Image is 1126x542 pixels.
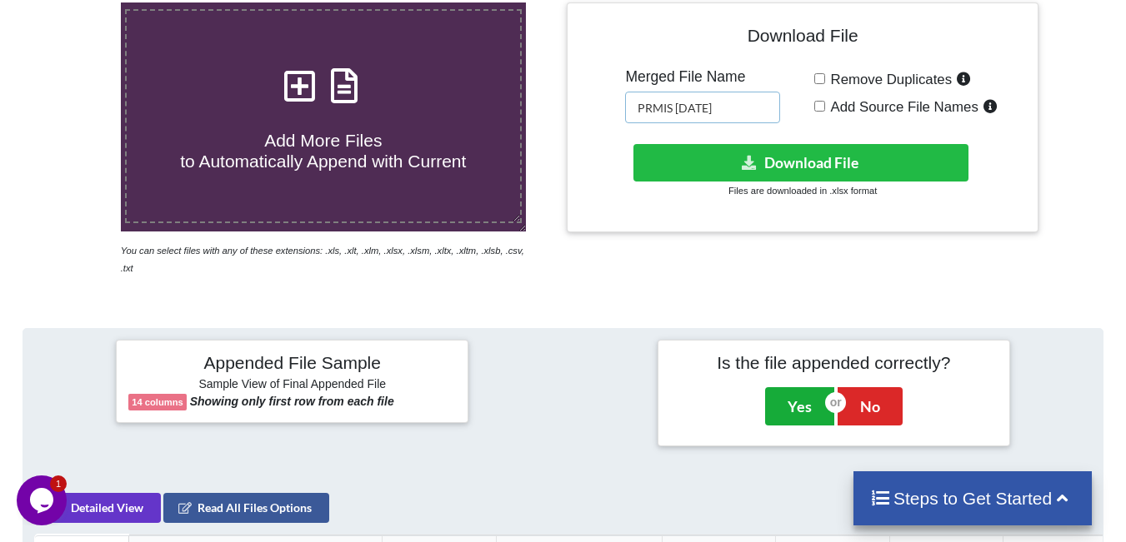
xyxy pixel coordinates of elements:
[190,395,394,408] b: Showing only first row from each file
[765,387,834,425] button: Yes
[128,352,456,375] h4: Appended File Sample
[670,352,998,373] h4: Is the file appended correctly?
[838,387,903,425] button: No
[825,72,953,87] span: Remove Duplicates
[825,99,978,115] span: Add Source File Names
[870,488,1076,509] h4: Steps to Get Started
[163,493,329,523] button: Read All Files Options
[121,246,524,273] i: You can select files with any of these extensions: .xls, .xlt, .xlm, .xlsx, .xlsm, .xltx, .xltm, ...
[579,15,1025,62] h4: Download File
[728,186,877,196] small: Files are downloaded in .xlsx format
[17,475,70,525] iframe: chat widget
[633,144,968,181] button: Download File
[128,377,456,394] h6: Sample View of Final Appended File
[34,493,161,523] button: Detailed View
[625,68,780,86] h5: Merged File Name
[180,131,466,171] span: Add More Files to Automatically Append with Current
[625,92,780,123] input: Enter File Name
[132,397,183,407] b: 14 columns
